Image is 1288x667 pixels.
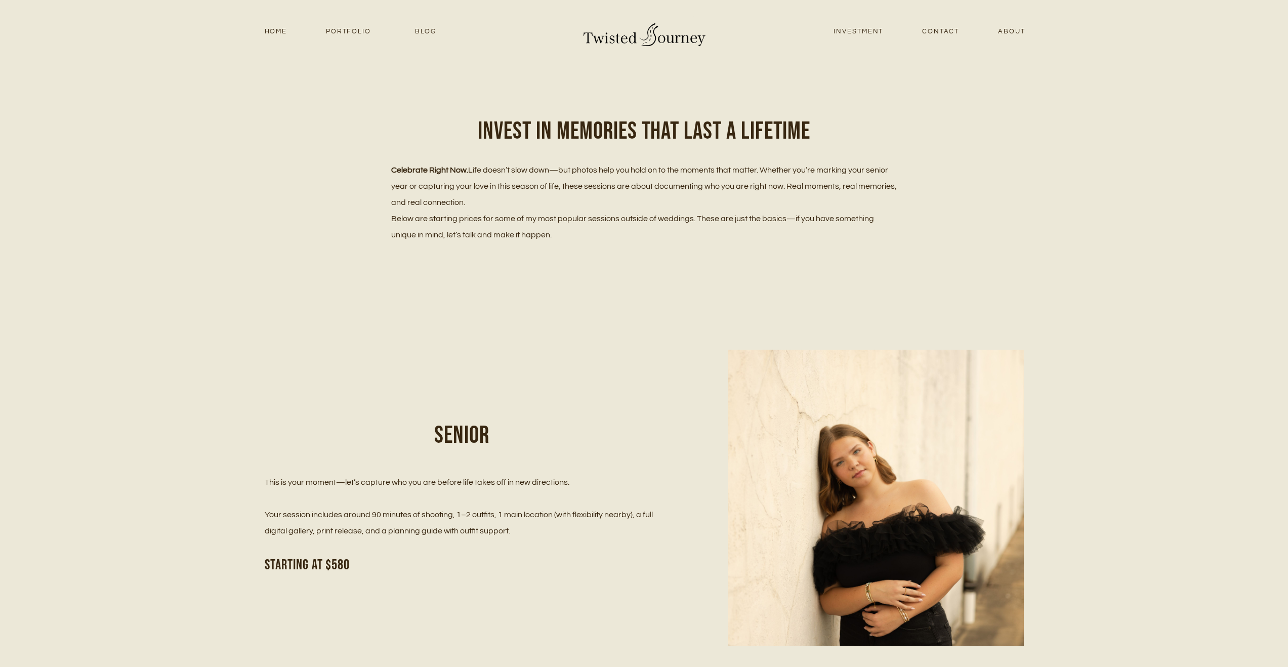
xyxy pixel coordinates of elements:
[265,474,659,490] p: This is your moment—let’s capture who you are before life takes off in new directions.
[903,25,979,38] a: Contact
[265,507,659,539] p: Your session includes around 90 minutes of shooting, 1–2 outfits, 1 main location (with flexibili...
[265,555,659,575] h3: Starting at $580
[391,166,468,174] strong: Celebrate Right Now.
[814,25,903,38] a: Investment
[306,25,395,38] a: Portfolio
[265,421,659,450] h1: SENIor
[979,25,1045,38] a: About
[245,25,306,38] a: Home
[581,16,708,48] img: Twisted Journey
[391,162,897,211] p: Life doesn’t slow down—but photos help you hold on to the moments that matter. Whether you’re mar...
[391,211,897,243] p: Below are starting prices for some of my most popular sessions outside of weddings. These are jus...
[326,26,377,37] span: Portfolio
[395,25,455,38] a: Blog
[391,117,897,146] h1: Invest in Memories that Last a Lifetime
